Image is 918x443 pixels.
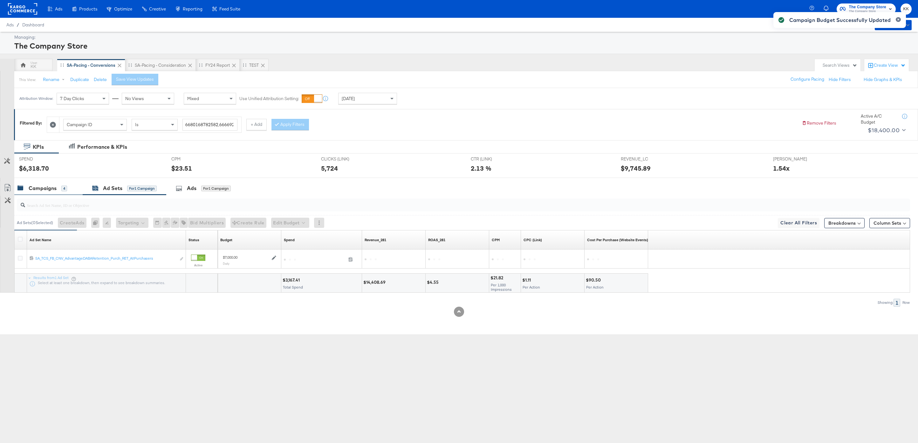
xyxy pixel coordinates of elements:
span: Products [79,6,97,11]
div: Campaign Budget Successfully Updated [789,16,891,24]
span: CPM [171,156,219,162]
a: The average cost you've paid to have 1,000 impressions of your ad. [492,237,500,242]
div: 5,724 [321,164,338,173]
div: TEST [249,62,259,68]
a: Revenue_281 [365,237,386,242]
div: CPC (Link) [524,237,542,242]
div: KK [31,64,36,70]
a: The average cost for each purchase tracked by your Custom Audience pixel on your website after pe... [587,237,648,242]
div: Budget [220,237,232,242]
div: $90.50 [586,277,603,283]
span: KK [903,5,909,13]
div: 4 [61,186,67,191]
div: Drag to reorder tab [128,63,132,67]
div: 2.13 % [471,164,491,173]
div: Ad Sets ( 0 Selected) [17,220,53,226]
div: Drag to reorder tab [199,63,202,67]
div: $14,408.69 [363,279,387,285]
div: This View: [19,77,36,82]
span: Is [135,122,139,127]
div: 0 [91,218,103,228]
button: + Add [246,119,267,130]
button: Duplicate [70,77,89,83]
span: Feed Suite [219,6,240,11]
a: Shows the current budget of Ad Set. [220,237,232,242]
div: SA-Pacing - Conversions [67,62,115,68]
span: Per 1,000 Impressions [491,283,512,292]
div: $23.51 [171,164,192,173]
div: for 1 Campaign [127,186,157,191]
a: The total amount spent to date. [284,237,295,242]
div: $9,745.89 [621,164,651,173]
div: for 1 Campaign [201,186,231,191]
div: Cost Per Purchase (Website Events) [587,237,648,242]
a: The average cost for each link click you've received from your ad. [524,237,542,242]
span: Per Action [586,285,604,290]
div: The Company Store [14,40,910,51]
div: FY24 Report [205,62,230,68]
div: Campaigns [29,185,57,192]
label: Active [191,263,205,267]
div: Drag to reorder tab [60,63,64,67]
div: Performance & KPIs [77,143,127,151]
input: Search Ad Set Name, ID or Objective [25,196,826,209]
span: Total Spend [283,285,303,290]
button: KK [901,3,912,15]
span: Optimize [114,6,132,11]
div: SA_TCS_FB_CNV_AdvantageDABARetention_Purch_RET_AllPurchasers [35,256,176,261]
div: $4.55 [427,279,441,285]
div: Ad Sets [103,185,122,192]
a: Shows the current state of your Ad Set. [188,237,199,242]
span: 7 Day Clicks [60,96,84,101]
div: Managing: [14,34,910,40]
div: $21.82 [490,275,505,281]
div: Ads [187,185,196,192]
div: Ad Set Name [30,237,51,242]
span: REVENUE_LC [621,156,668,162]
div: $7,000.00 [223,255,237,260]
div: CPM [492,237,500,242]
div: Status [188,237,199,242]
span: / [14,22,22,27]
button: Rename [38,74,72,85]
span: Campaign ID [67,122,92,127]
span: Ads [55,6,62,11]
span: Ads [6,22,14,27]
span: Reporting [183,6,202,11]
button: Delete [94,77,107,83]
label: Use Unified Attribution Setting: [239,96,299,102]
input: Enter a search term [182,119,237,131]
div: $6,318.70 [19,164,49,173]
div: KPIs [33,143,44,151]
div: Filtered By: [20,120,42,126]
span: SPEND [19,156,67,162]
span: The Company Store [849,4,886,10]
span: Per Action [523,285,540,290]
span: CTR (LINK) [471,156,518,162]
span: Mixed [187,96,199,101]
div: Drag to reorder tab [243,63,246,67]
span: CLICKS (LINK) [321,156,369,162]
div: Spend [284,237,295,242]
div: $3,167.41 [283,277,302,283]
button: The Company StoreThe Company Store [837,3,896,15]
span: [DATE] [342,96,355,101]
a: Dashboard [22,22,44,27]
span: Creative [149,6,166,11]
div: Attribution Window: [19,96,53,101]
a: ROAS_281 [428,237,445,242]
span: No Views [125,96,144,101]
div: $1.11 [522,277,533,283]
sub: Daily [223,262,229,265]
div: SA-Pacing - Consideration [135,62,186,68]
a: SA_TCS_FB_CNV_AdvantageDABARetention_Purch_RET_AllPurchasers [35,256,176,262]
a: Your Ad Set name. [30,237,51,242]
